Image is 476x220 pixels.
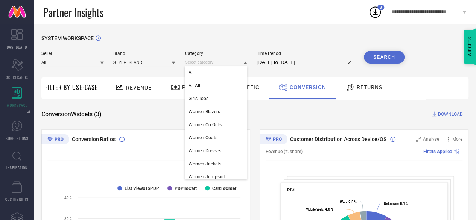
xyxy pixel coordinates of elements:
span: Women-Co-Ords [189,122,222,127]
span: 3 [380,5,382,10]
div: Premium [260,134,287,146]
span: Conversion [290,84,326,90]
div: Open download list [368,5,382,19]
span: DOWNLOAD [438,111,463,118]
span: | [461,149,462,154]
svg: Zoom [416,137,421,142]
span: SCORECARDS [6,74,28,80]
div: Women-Dresses [185,144,247,157]
div: Women-Co-Ords [185,118,247,131]
span: Revenue [126,85,152,91]
input: Select category [185,58,247,66]
span: Women-Blazers [189,109,220,114]
div: All [185,66,247,79]
div: Girls-Tops [185,92,247,105]
div: Premium [41,134,69,146]
div: Women-Blazers [185,105,247,118]
span: Women-Jackets [189,161,221,167]
text: 40 % [64,196,72,200]
span: Girls-Tops [189,96,208,101]
span: All [189,70,194,75]
div: Women-Jackets [185,158,247,170]
span: SYSTEM WORKSPACE [41,35,94,41]
text: PDPToCart [175,186,197,191]
span: Brand [113,51,176,56]
span: Revenue (% share) [266,149,303,154]
button: Search [364,51,405,64]
text: List ViewsToPDP [125,186,159,191]
span: Traffic [236,84,259,90]
span: Filters Applied [423,149,452,154]
span: DASHBOARD [7,44,27,50]
div: Women-Jumpsuit [185,170,247,183]
span: Customer Distribution Across Device/OS [290,136,386,142]
span: INSPIRATION [6,165,27,170]
span: Women-Jumpsuit [189,174,225,179]
span: Seller [41,51,104,56]
span: SUGGESTIONS [6,135,29,141]
span: Analyse [423,137,439,142]
text: CartToOrder [212,186,237,191]
div: Women-Coats [185,131,247,144]
span: RIVI [287,187,295,193]
span: Category [185,51,247,56]
span: Filter By Use-Case [45,83,98,92]
span: Time Period [257,51,354,56]
span: Women-Coats [189,135,217,140]
span: Returns [357,84,382,90]
span: Conversion Widgets ( 3 ) [41,111,102,118]
span: More [452,137,462,142]
span: CDC INSIGHTS [5,196,29,202]
text: : 2.3 % [339,200,356,204]
span: WORKSPACE [7,102,27,108]
span: All-All [189,83,200,88]
tspan: Unknown [384,202,398,206]
tspan: Web [339,200,346,204]
span: Conversion Ratios [72,136,116,142]
span: Pricing [182,84,205,90]
text: : 4.8 % [306,207,333,211]
text: : 8.1 % [384,202,408,206]
span: Women-Dresses [189,148,221,153]
tspan: Mobile Web [306,207,323,211]
span: Partner Insights [43,5,103,20]
input: Select time period [257,58,354,67]
div: All-All [185,79,247,92]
